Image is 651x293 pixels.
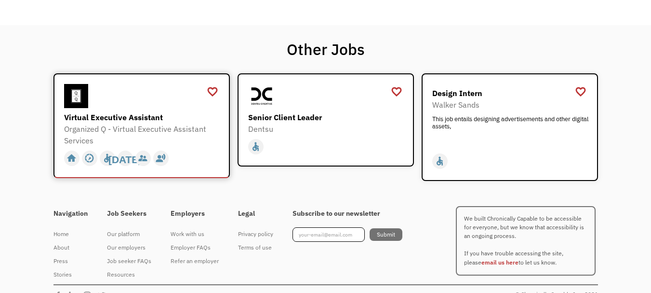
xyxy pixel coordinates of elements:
div: accessible [251,140,261,154]
a: Walker SandsDesign InternWalker SandsThis job entails designing advertisements and other digital ... [422,73,598,181]
a: Press [53,254,88,268]
h4: Employers [171,209,219,218]
a: Privacy policy [238,227,273,241]
div: Work with us [171,228,219,240]
a: Job seeker FAQs [107,254,151,268]
h4: Subscribe to our newsletter [292,209,402,218]
a: Organized Q - Virtual Executive Assistant ServicesVirtual Executive AssistantOrganized Q - Virtua... [53,73,230,178]
h4: Legal [238,209,273,218]
a: Terms of use [238,241,273,254]
div: Job seeker FAQs [107,255,151,267]
a: favorite_border [575,84,586,99]
input: Submit [370,228,402,241]
div: slow_motion_video [84,151,94,166]
p: We built Chronically Capable to be accessible for everyone, but we know that accessibility is an ... [456,206,596,276]
div: Our employers [107,242,151,253]
div: Refer an employer [171,255,219,267]
div: [DATE] [108,151,142,166]
div: Dentsu [248,123,406,135]
div: Home [53,228,88,240]
form: Footer Newsletter [292,227,402,242]
div: Senior Client Leader [248,112,406,123]
a: Our platform [107,227,151,241]
a: Employer FAQs [171,241,219,254]
input: your-email@email.com [292,227,365,242]
a: favorite_border [391,84,402,99]
a: Resources [107,268,151,281]
a: Our employers [107,241,151,254]
div: record_voice_over [156,151,166,166]
div: accessible [102,151,112,166]
div: Stories [53,269,88,280]
div: accessible [435,154,445,168]
div: About [53,242,88,253]
div: This job entails designing advertisements and other digital assets, [432,115,590,144]
div: Privacy policy [238,228,273,240]
div: Resources [107,269,151,280]
a: Work with us [171,227,219,241]
img: Dentsu [248,84,276,108]
div: supervisor_account [138,151,148,166]
a: email us here [481,259,518,266]
a: DentsuSenior Client LeaderDentsuaccessible [238,73,414,166]
a: favorite_border [207,84,218,99]
div: home [66,151,77,166]
div: Organized Q - Virtual Executive Assistant Services [64,123,222,146]
div: Our platform [107,228,151,240]
div: Virtual Executive Assistant [64,112,222,123]
a: Home [53,227,88,241]
img: Organized Q - Virtual Executive Assistant Services [64,84,88,108]
div: Walker Sands [432,99,590,111]
a: Stories [53,268,88,281]
div: Terms of use [238,242,273,253]
h4: Job Seekers [107,209,151,218]
h4: Navigation [53,209,88,218]
div: Press [53,255,88,267]
a: About [53,241,88,254]
div: Design Intern [432,87,590,99]
a: Refer an employer [171,254,219,268]
div: Employer FAQs [171,242,219,253]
